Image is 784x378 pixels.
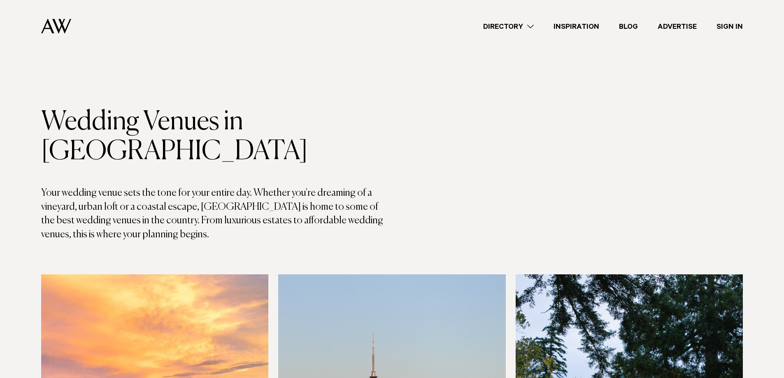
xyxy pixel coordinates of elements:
[609,21,648,32] a: Blog
[473,21,544,32] a: Directory
[648,21,707,32] a: Advertise
[707,21,753,32] a: Sign In
[544,21,609,32] a: Inspiration
[41,19,71,34] img: Auckland Weddings Logo
[41,107,392,167] h1: Wedding Venues in [GEOGRAPHIC_DATA]
[41,186,392,241] p: Your wedding venue sets the tone for your entire day. Whether you're dreaming of a vineyard, urba...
